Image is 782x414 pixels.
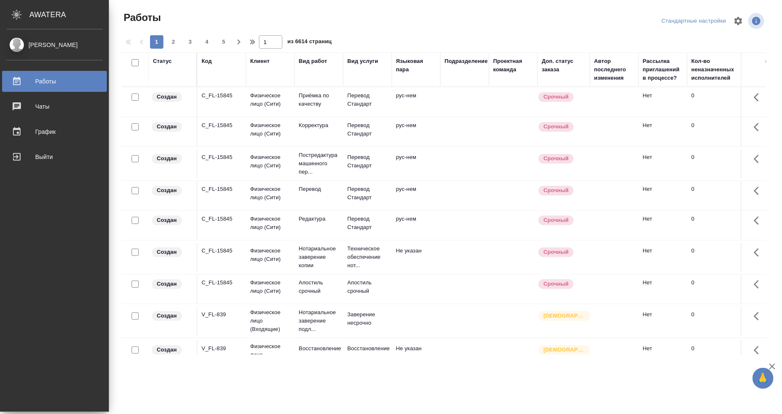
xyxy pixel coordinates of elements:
[542,57,586,74] div: Доп. статус заказа
[250,57,269,65] div: Клиент
[6,125,103,138] div: График
[347,344,388,361] p: Восстановление макета средн...
[299,308,339,333] p: Нотариальное заверение подл...
[202,153,242,161] div: C_FL-15845
[643,57,683,82] div: Рассылка приглашений в процессе?
[749,340,769,360] button: Здесь прячутся важные кнопки
[200,38,214,46] span: 4
[639,306,687,336] td: Нет
[299,91,339,108] p: Приёмка по качеству
[639,181,687,210] td: Нет
[392,149,440,178] td: рус-нем
[347,121,388,138] p: Перевод Стандарт
[299,279,339,295] p: Апостиль срочный
[493,57,533,74] div: Проектная команда
[392,87,440,117] td: рус-нем
[639,117,687,146] td: Нет
[347,91,388,108] p: Перевод Стандарт
[250,279,290,295] p: Физическое лицо (Сити)
[594,57,634,82] div: Автор последнего изменения
[544,93,569,101] p: Срочный
[687,181,754,210] td: 0
[202,91,242,100] div: C_FL-15845
[29,6,109,23] div: AWATERA
[153,57,172,65] div: Статус
[392,117,440,146] td: рус-нем
[544,346,585,354] p: [DEMOGRAPHIC_DATA]
[347,185,388,202] p: Перевод Стандарт
[544,154,569,163] p: Срочный
[250,342,290,367] p: Физическое лицо (Входящие)
[157,186,177,195] p: Создан
[299,344,339,361] p: Восстановление макета средн...
[151,153,192,164] div: Заказ еще не согласован с клиентом, искать исполнителей рано
[687,242,754,272] td: 0
[347,215,388,232] p: Перевод Стандарт
[151,215,192,226] div: Заказ еще не согласован с клиентом, искать исполнителей рано
[660,15,728,28] div: split button
[202,310,242,319] div: V_FL-839
[347,245,388,270] p: Техническое обеспечение нот...
[157,154,177,163] p: Создан
[217,35,230,49] button: 5
[749,274,769,294] button: Здесь прячутся важные кнопки
[157,346,177,354] p: Создан
[639,87,687,117] td: Нет
[2,121,107,142] a: График
[749,117,769,137] button: Здесь прячутся важные кнопки
[2,146,107,167] a: Выйти
[748,13,766,29] span: Посмотреть информацию
[202,185,242,193] div: C_FL-15845
[202,344,242,353] div: V_FL-839
[202,57,212,65] div: Код
[347,279,388,295] p: Апостиль срочный
[691,57,742,82] div: Кол-во неназначенных исполнителей
[639,242,687,272] td: Нет
[544,216,569,224] p: Срочный
[151,247,192,258] div: Заказ еще не согласован с клиентом, искать исполнителей рано
[756,370,770,387] span: 🙏
[299,121,339,130] p: Корректура
[544,122,569,131] p: Срочный
[299,245,339,270] p: Нотариальное заверение копии
[347,310,388,327] p: Заверение несрочно
[151,279,192,290] div: Заказ еще не согласован с клиентом, искать исполнителей рано
[6,100,103,113] div: Чаты
[151,310,192,322] div: Заказ еще не согласован с клиентом, искать исполнителей рано
[151,121,192,133] div: Заказ еще не согласован с клиентом, искать исполнителей рано
[157,280,177,288] p: Создан
[749,87,769,107] button: Здесь прячутся важные кнопки
[749,181,769,201] button: Здесь прячутся важные кнопки
[250,91,290,108] p: Физическое лицо (Сити)
[2,71,107,92] a: Работы
[392,181,440,210] td: рус-нем
[544,186,569,195] p: Срочный
[728,11,748,31] span: Настроить таблицу
[347,153,388,170] p: Перевод Стандарт
[749,149,769,169] button: Здесь прячутся важные кнопки
[749,211,769,231] button: Здесь прячутся важные кнопки
[6,75,103,88] div: Работы
[687,211,754,240] td: 0
[157,312,177,320] p: Создан
[687,274,754,304] td: 0
[544,248,569,256] p: Срочный
[151,185,192,196] div: Заказ еще не согласован с клиентом, искать исполнителей рано
[202,215,242,223] div: C_FL-15845
[445,57,488,65] div: Подразделение
[250,185,290,202] p: Физическое лицо (Сити)
[122,11,161,24] span: Работы
[753,368,774,389] button: 🙏
[687,340,754,370] td: 0
[347,57,378,65] div: Вид услуги
[639,274,687,304] td: Нет
[749,242,769,263] button: Здесь прячутся важные кнопки
[250,215,290,232] p: Физическое лицо (Сити)
[639,211,687,240] td: Нет
[6,40,103,49] div: [PERSON_NAME]
[184,35,197,49] button: 3
[392,211,440,240] td: рус-нем
[299,215,339,223] p: Редактура
[544,280,569,288] p: Срочный
[167,35,180,49] button: 2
